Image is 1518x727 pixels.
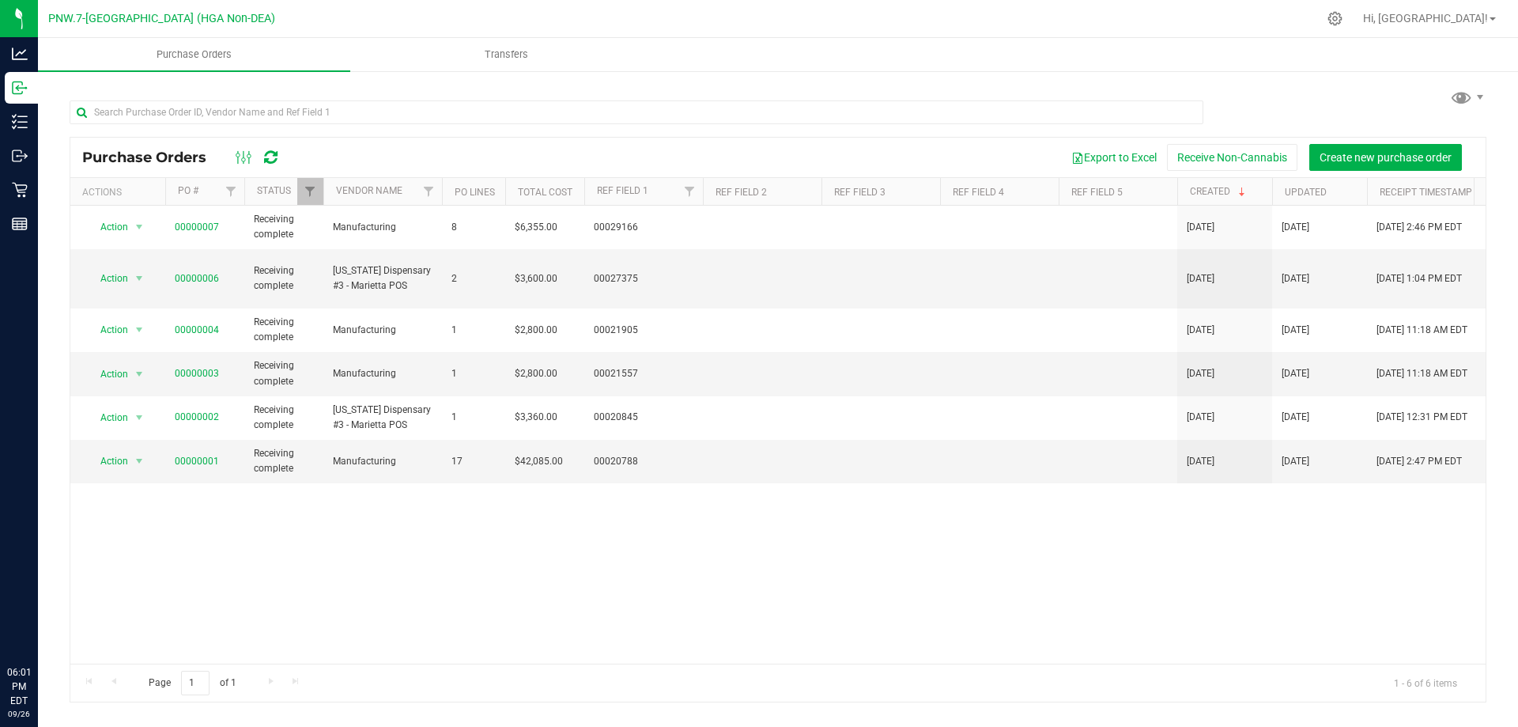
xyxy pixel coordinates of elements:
a: Filter [416,178,442,205]
button: Receive Non-Cannabis [1167,144,1297,171]
a: Ref Field 3 [834,187,885,198]
span: select [130,407,149,429]
a: PO # [178,185,198,196]
span: $3,600.00 [515,271,557,286]
span: Transfers [463,47,549,62]
span: Create new purchase order [1320,151,1452,164]
span: [US_STATE] Dispensary #3 - Marietta POS [333,403,432,433]
span: Manufacturing [333,220,432,235]
span: [DATE] [1282,454,1309,469]
span: Manufacturing [333,323,432,338]
span: 00029166 [594,220,693,235]
a: Updated [1285,187,1327,198]
span: [DATE] [1187,323,1214,338]
span: 00027375 [594,271,693,286]
span: [DATE] [1187,271,1214,286]
span: 17 [451,454,496,469]
div: Actions [82,187,159,198]
span: 1 [451,410,496,425]
span: [DATE] 2:47 PM EDT [1376,454,1462,469]
span: [DATE] [1282,410,1309,425]
span: Action [86,267,129,290]
span: [DATE] 11:18 AM EDT [1376,323,1467,338]
span: [DATE] [1282,271,1309,286]
a: Vendor Name [336,185,402,196]
span: $6,355.00 [515,220,557,235]
span: Receiving complete [254,315,314,345]
span: Action [86,216,129,238]
span: Receiving complete [254,358,314,388]
button: Create new purchase order [1309,144,1462,171]
span: Receiving complete [254,446,314,476]
span: select [130,363,149,385]
a: Created [1190,186,1248,197]
span: [DATE] 12:31 PM EDT [1376,410,1467,425]
span: $2,800.00 [515,323,557,338]
a: Transfers [350,38,663,71]
span: Manufacturing [333,366,432,381]
p: 09/26 [7,708,31,720]
span: Page of 1 [135,671,249,695]
a: Purchase Orders [38,38,350,71]
span: Action [86,363,129,385]
inline-svg: Analytics [12,46,28,62]
span: select [130,450,149,472]
span: $3,360.00 [515,410,557,425]
span: [DATE] 2:46 PM EDT [1376,220,1462,235]
span: select [130,267,149,290]
span: 1 [451,323,496,338]
a: Filter [677,178,703,205]
inline-svg: Outbound [12,148,28,164]
a: 00000002 [175,411,219,422]
span: 1 - 6 of 6 items [1381,671,1470,695]
a: Ref Field 1 [597,185,648,196]
inline-svg: Inbound [12,80,28,96]
span: $42,085.00 [515,454,563,469]
span: Purchase Orders [82,149,222,166]
span: Action [86,407,129,429]
span: Hi, [GEOGRAPHIC_DATA]! [1363,12,1488,25]
input: 1 [181,671,210,695]
a: 00000004 [175,324,219,335]
inline-svg: Reports [12,216,28,232]
a: Filter [218,178,244,205]
a: Receipt Timestamp [1380,187,1472,198]
span: [DATE] [1187,220,1214,235]
a: 00000003 [175,368,219,379]
a: 00000007 [175,222,219,233]
span: 00021905 [594,323,693,338]
inline-svg: Retail [12,182,28,198]
span: Action [86,319,129,341]
span: [DATE] [1282,366,1309,381]
span: [DATE] [1187,454,1214,469]
span: Purchase Orders [135,47,253,62]
span: [DATE] [1187,410,1214,425]
a: Total Cost [518,187,572,198]
a: PO Lines [455,187,495,198]
span: Receiving complete [254,212,314,242]
span: select [130,319,149,341]
a: Filter [297,178,323,205]
a: 00000006 [175,273,219,284]
span: Receiving complete [254,403,314,433]
a: Ref Field 4 [953,187,1004,198]
span: $2,800.00 [515,366,557,381]
div: Manage settings [1325,11,1345,26]
input: Search Purchase Order ID, Vendor Name and Ref Field 1 [70,100,1203,124]
span: [US_STATE] Dispensary #3 - Marietta POS [333,263,432,293]
span: Receiving complete [254,263,314,293]
span: Action [86,450,129,472]
span: 2 [451,271,496,286]
span: [DATE] 1:04 PM EDT [1376,271,1462,286]
inline-svg: Inventory [12,114,28,130]
iframe: Resource center [16,600,63,648]
a: Status [257,185,291,196]
span: 00021557 [594,366,693,381]
span: 00020788 [594,454,693,469]
a: Ref Field 5 [1071,187,1123,198]
span: 8 [451,220,496,235]
a: 00000001 [175,456,219,467]
a: Ref Field 2 [716,187,767,198]
span: PNW.7-[GEOGRAPHIC_DATA] (HGA Non-DEA) [48,12,275,25]
span: 1 [451,366,496,381]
